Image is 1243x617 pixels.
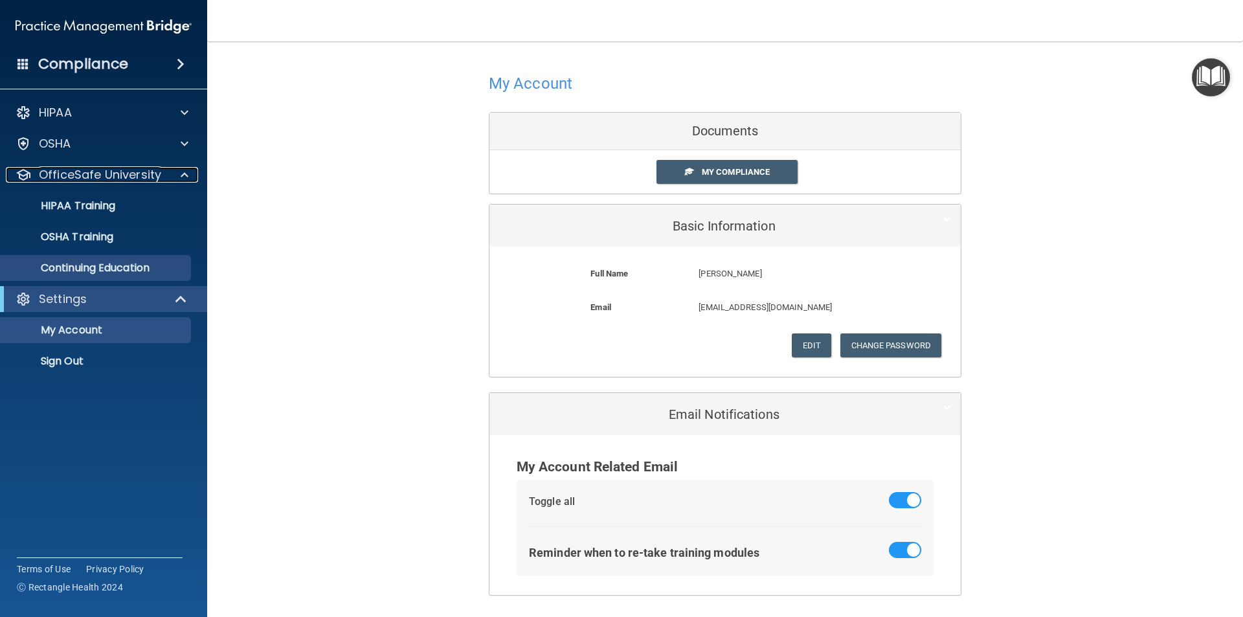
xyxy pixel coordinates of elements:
[702,167,770,177] span: My Compliance
[590,302,611,312] b: Email
[517,454,934,480] div: My Account Related Email
[8,324,185,337] p: My Account
[489,75,572,92] h4: My Account
[38,55,128,73] h4: Compliance
[499,407,912,421] h5: Email Notifications
[39,136,71,151] p: OSHA
[8,355,185,368] p: Sign Out
[840,333,942,357] button: Change Password
[699,266,895,282] p: [PERSON_NAME]
[499,399,951,429] a: Email Notifications
[792,333,831,357] button: Edit
[16,291,188,307] a: Settings
[17,563,71,576] a: Terms of Use
[86,563,144,576] a: Privacy Policy
[499,211,951,240] a: Basic Information
[529,492,575,511] div: Toggle all
[17,581,123,594] span: Ⓒ Rectangle Health 2024
[529,542,759,563] div: Reminder when to re-take training modules
[16,136,188,151] a: OSHA
[16,14,192,39] img: PMB logo
[1192,58,1230,96] button: Open Resource Center
[39,291,87,307] p: Settings
[499,219,912,233] h5: Basic Information
[8,262,185,275] p: Continuing Education
[8,230,113,243] p: OSHA Training
[16,105,188,120] a: HIPAA
[699,300,895,315] p: [EMAIL_ADDRESS][DOMAIN_NAME]
[8,199,115,212] p: HIPAA Training
[16,167,188,183] a: OfficeSafe University
[39,105,72,120] p: HIPAA
[489,113,961,150] div: Documents
[590,269,628,278] b: Full Name
[39,167,161,183] p: OfficeSafe University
